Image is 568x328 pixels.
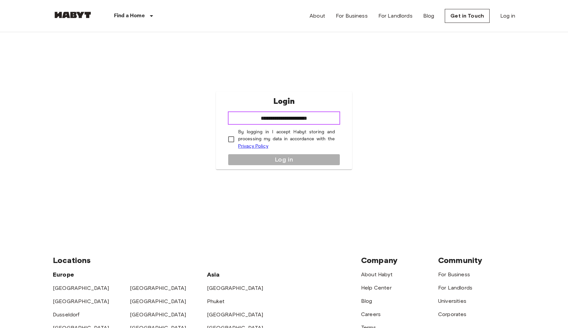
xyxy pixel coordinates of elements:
[438,255,482,265] span: Community
[438,298,466,304] a: Universities
[207,285,263,291] a: [GEOGRAPHIC_DATA]
[361,311,381,317] a: Careers
[207,311,263,318] a: [GEOGRAPHIC_DATA]
[361,285,392,291] a: Help Center
[53,12,93,18] img: Habyt
[53,311,80,318] a: Dusseldorf
[438,285,472,291] a: For Landlords
[361,298,372,304] a: Blog
[361,255,398,265] span: Company
[130,285,186,291] a: [GEOGRAPHIC_DATA]
[438,311,467,317] a: Corporates
[500,12,515,20] a: Log in
[438,271,470,278] a: For Business
[207,298,225,304] a: Phuket
[53,298,109,304] a: [GEOGRAPHIC_DATA]
[130,311,186,318] a: [GEOGRAPHIC_DATA]
[238,129,335,150] p: By logging in I accept Habyt storing and processing my data in accordance with the
[53,285,109,291] a: [GEOGRAPHIC_DATA]
[53,271,74,278] span: Europe
[130,298,186,304] a: [GEOGRAPHIC_DATA]
[238,143,268,149] a: Privacy Policy
[361,271,393,278] a: About Habyt
[273,96,295,107] p: Login
[114,12,145,20] p: Find a Home
[53,255,91,265] span: Locations
[310,12,325,20] a: About
[445,9,490,23] a: Get in Touch
[207,271,220,278] span: Asia
[378,12,413,20] a: For Landlords
[423,12,434,20] a: Blog
[336,12,368,20] a: For Business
